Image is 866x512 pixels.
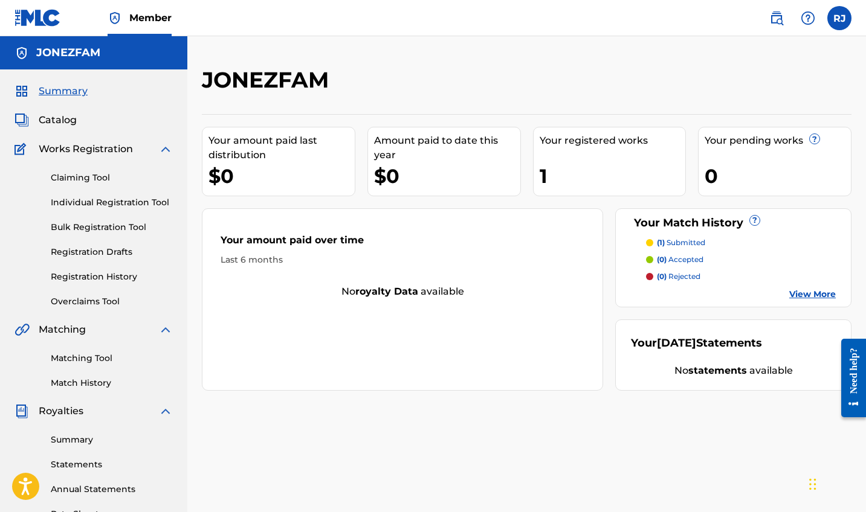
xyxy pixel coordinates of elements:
a: Overclaims Tool [51,295,173,308]
h2: JONEZFAM [202,66,335,94]
a: Public Search [764,6,789,30]
div: Your amount paid over time [221,233,584,254]
img: Royalties [15,404,29,418]
img: Catalog [15,113,29,127]
strong: statements [688,365,747,376]
span: Summary [39,84,88,98]
div: Your Match History [631,215,836,231]
p: accepted [657,254,703,265]
img: Matching [15,322,30,337]
div: $0 [208,162,355,190]
div: 0 [705,162,851,190]
div: $0 [374,162,520,190]
div: No available [202,284,603,299]
div: Amount paid to date this year [374,133,520,162]
img: search [769,11,784,25]
span: ? [750,216,760,225]
a: (0) rejected [646,271,836,282]
img: expand [158,142,173,156]
span: (0) [657,272,667,281]
a: (0) accepted [646,254,836,265]
div: Last 6 months [221,254,584,266]
div: Your registered works [540,133,686,148]
span: ? [810,134,819,144]
span: (0) [657,255,667,264]
a: Matching Tool [51,352,173,365]
span: (1) [657,238,665,247]
strong: royalty data [355,286,418,297]
div: 1 [540,162,686,190]
img: help [801,11,815,25]
iframe: Chat Widget [806,454,866,512]
div: Your pending works [705,133,851,148]
div: Your Statements [631,335,762,351]
iframe: Resource Center [832,327,866,430]
div: No available [631,363,836,378]
a: Individual Registration Tool [51,196,173,209]
p: rejected [657,271,700,282]
div: Your amount paid last distribution [208,133,355,162]
a: Registration Drafts [51,246,173,258]
span: Matching [39,322,86,337]
a: (1) submitted [646,237,836,248]
img: expand [158,404,173,418]
h5: JONEZFAM [36,46,100,60]
img: Top Rightsholder [108,11,122,25]
img: expand [158,322,173,337]
a: Match History [51,377,173,389]
a: Registration History [51,270,173,283]
a: Annual Statements [51,483,173,496]
a: SummarySummary [15,84,88,98]
a: Bulk Registration Tool [51,221,173,234]
a: Statements [51,458,173,471]
a: View More [789,288,836,301]
div: Help [796,6,820,30]
a: Summary [51,434,173,446]
span: [DATE] [657,336,696,350]
p: submitted [657,237,705,248]
div: Drag [809,466,816,502]
a: Claiming Tool [51,171,173,184]
span: Catalog [39,113,77,127]
img: Accounts [15,46,29,60]
a: CatalogCatalog [15,113,77,127]
img: Summary [15,84,29,98]
div: User Menu [827,6,851,30]
img: MLC Logo [15,9,61,27]
span: Works Registration [39,142,133,156]
span: Royalties [39,404,83,418]
span: Member [129,11,172,25]
img: Works Registration [15,142,30,156]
